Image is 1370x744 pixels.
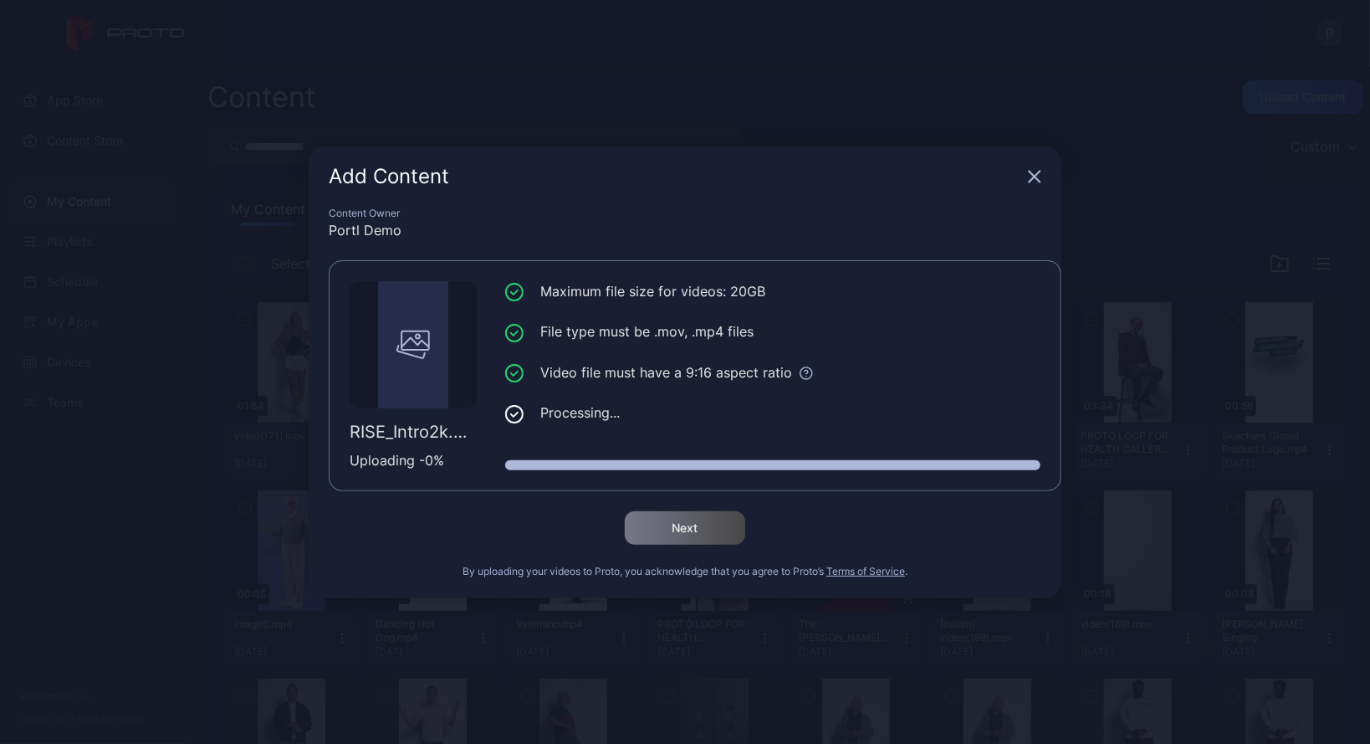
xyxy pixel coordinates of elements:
div: By uploading your videos to Proto, you acknowledge that you agree to Proto’s . [329,565,1041,578]
div: Add Content [329,167,1021,187]
div: Content Owner [329,207,1041,220]
li: File type must be .mov, .mp4 files [505,321,1040,342]
li: Processing... [505,403,1040,423]
li: Video file must have a 9:16 aspect ratio [505,362,1040,383]
div: RISE_Intro2k.mp4 [350,422,477,442]
div: Next [672,521,698,535]
div: Uploading - 0 % [350,450,477,470]
button: Terms of Service [826,565,905,578]
button: Next [625,511,745,545]
li: Maximum file size for videos: 20GB [505,281,1040,302]
div: Portl Demo [329,220,1041,240]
